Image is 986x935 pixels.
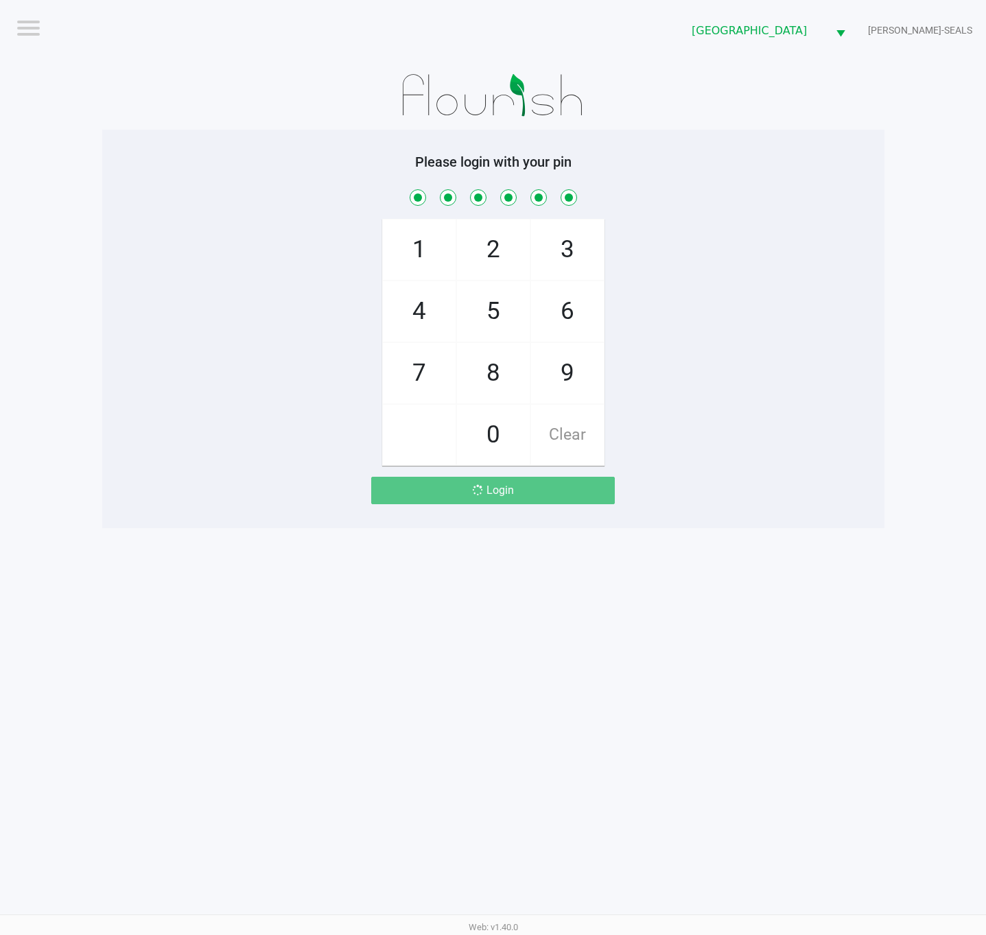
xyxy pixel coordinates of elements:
span: 4 [383,281,456,342]
span: Clear [531,405,604,465]
span: 8 [457,343,530,403]
span: 5 [457,281,530,342]
span: 0 [457,405,530,465]
h5: Please login with your pin [113,154,874,170]
span: 1 [383,220,456,280]
span: 7 [383,343,456,403]
button: Select [827,14,854,47]
span: 6 [531,281,604,342]
span: 9 [531,343,604,403]
span: 2 [457,220,530,280]
span: 3 [531,220,604,280]
span: [PERSON_NAME]-SEALS [868,23,972,38]
span: Web: v1.40.0 [469,922,518,932]
span: [GEOGRAPHIC_DATA] [692,23,819,39]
